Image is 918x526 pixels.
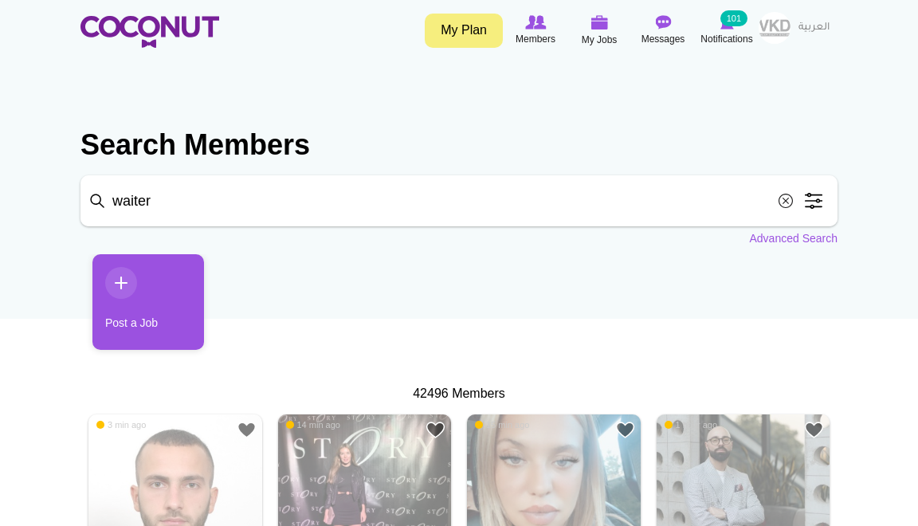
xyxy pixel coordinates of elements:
a: Messages Messages [631,12,695,49]
a: Add to Favourites [804,420,824,440]
span: Members [516,31,555,47]
input: Search members by role or city [80,175,838,226]
a: Post a Job [92,254,204,350]
li: 1 / 1 [80,254,192,362]
a: Add to Favourites [426,420,445,440]
small: 101 [720,10,747,26]
span: 3 min ago [96,419,146,430]
img: Browse Members [525,15,546,29]
img: My Jobs [590,15,608,29]
img: Messages [655,15,671,29]
img: Notifications [720,15,734,29]
a: Add to Favourites [615,420,635,440]
img: Home [80,16,219,48]
div: 42496 Members [80,385,838,403]
span: 14 min ago [286,419,340,430]
a: العربية [790,12,838,44]
a: Add to Favourites [237,420,257,440]
a: My Plan [425,14,503,48]
span: Notifications [700,31,752,47]
span: My Jobs [582,32,618,48]
a: Browse Members Members [504,12,567,49]
a: My Jobs My Jobs [567,12,631,49]
h2: Search Members [80,126,838,164]
span: 15 min ago [475,419,529,430]
a: Notifications Notifications 101 [695,12,759,49]
span: Messages [641,31,685,47]
a: Advanced Search [749,230,838,246]
span: 1 hour ago [665,419,718,430]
